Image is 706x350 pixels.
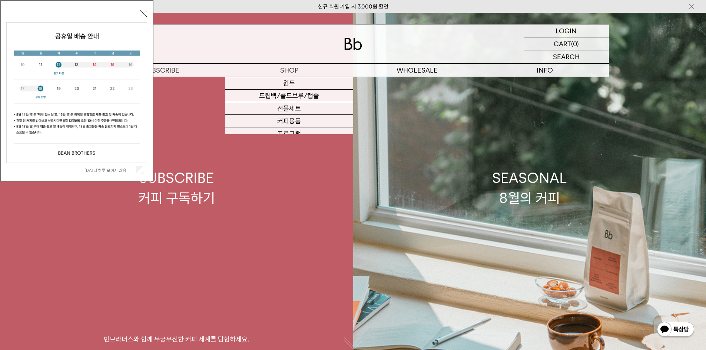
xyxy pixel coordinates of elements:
a: 프로그램 [225,127,353,140]
p: SEARCH [553,50,580,63]
img: 카카오톡 채널 1:1 채팅 버튼 [656,321,695,339]
div: SEASONAL 8월의 커피 [492,168,567,207]
a: LOGIN [524,24,609,37]
a: 원두 [225,77,353,90]
p: CART [554,37,571,50]
label: [DATE] 하루 보이지 않음 [84,168,135,173]
img: 로고 [344,38,362,50]
a: 신규 회원 가입 시 3,000원 할인 [318,3,388,10]
p: (0) [571,37,579,50]
a: CART (0) [524,37,609,50]
p: LOGIN [556,24,577,37]
a: SUBSCRIBE [97,64,225,77]
a: 드립백/콜드브루/캡슐 [225,90,353,102]
button: 닫기 [140,10,147,17]
p: INFO [481,64,609,77]
a: SHOP [225,64,353,77]
div: SUBSCRIBE 커피 구독하기 [138,168,215,207]
a: 선물세트 [225,102,353,115]
p: WHOLESALE [353,64,481,77]
img: cb63d4bbb2e6550c365f227fdc69b27f_113810.jpg [7,23,147,163]
a: 커피용품 [225,115,353,127]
